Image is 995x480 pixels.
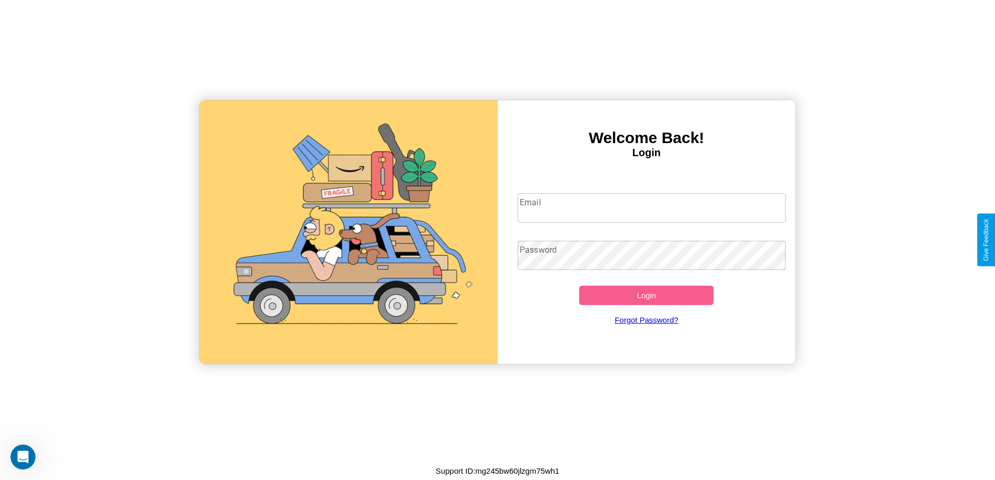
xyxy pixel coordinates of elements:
iframe: Intercom live chat [10,444,36,470]
a: Forgot Password? [512,305,780,335]
h3: Welcome Back! [498,129,796,147]
button: Login [579,286,713,305]
p: Support ID: mg245bw60jlzgm75wh1 [436,464,559,478]
img: gif [200,100,498,364]
div: Give Feedback [982,219,990,261]
h4: Login [498,147,796,159]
